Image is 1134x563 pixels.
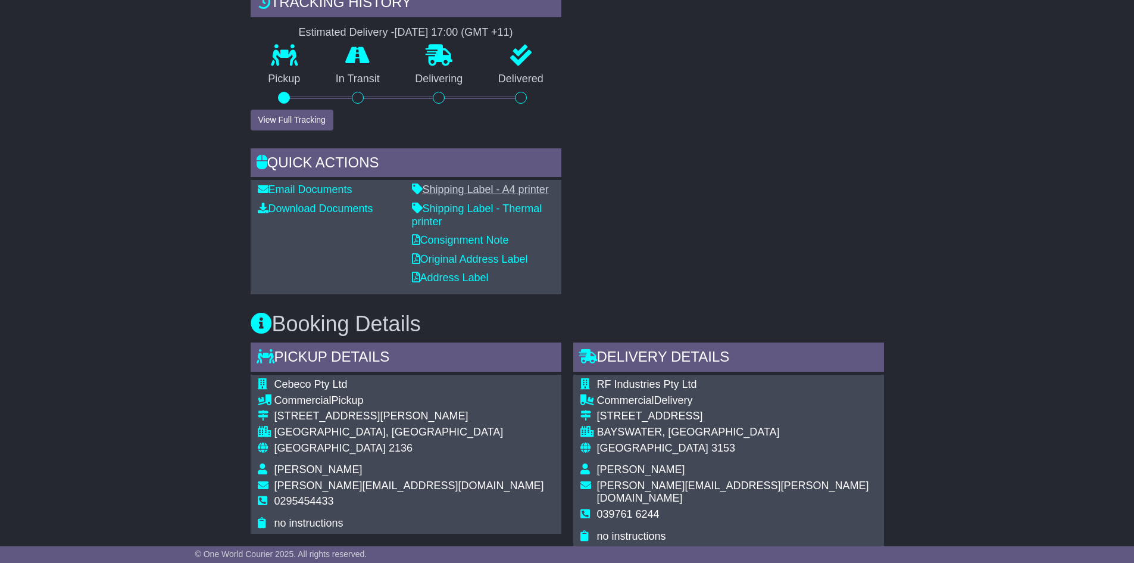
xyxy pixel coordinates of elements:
[398,73,481,86] p: Delivering
[251,26,561,39] div: Estimated Delivery -
[573,343,884,375] div: Delivery Details
[597,394,654,406] span: Commercial
[597,394,877,408] div: Delivery
[274,442,386,454] span: [GEOGRAPHIC_DATA]
[395,26,513,39] div: [DATE] 17:00 (GMT +11)
[389,442,413,454] span: 2136
[274,426,544,439] div: [GEOGRAPHIC_DATA], [GEOGRAPHIC_DATA]
[258,183,352,195] a: Email Documents
[258,203,373,214] a: Download Documents
[412,234,509,246] a: Consignment Note
[251,343,561,375] div: Pickup Details
[274,480,544,492] span: [PERSON_NAME][EMAIL_ADDRESS][DOMAIN_NAME]
[318,73,398,86] p: In Transit
[597,426,877,439] div: BAYSWATER, [GEOGRAPHIC_DATA]
[597,378,697,390] span: RF Industries Pty Ltd
[274,464,363,475] span: [PERSON_NAME]
[251,110,333,130] button: View Full Tracking
[597,480,869,505] span: [PERSON_NAME][EMAIL_ADDRESS][PERSON_NAME][DOMAIN_NAME]
[274,495,334,507] span: 0295454433
[274,517,343,529] span: no instructions
[412,203,542,228] a: Shipping Label - Thermal printer
[597,464,685,475] span: [PERSON_NAME]
[412,183,549,195] a: Shipping Label - A4 printer
[597,530,666,542] span: no instructions
[274,394,332,406] span: Commercial
[251,73,318,86] p: Pickup
[251,312,884,336] h3: Booking Details
[274,378,348,390] span: Cebeco Pty Ltd
[274,394,544,408] div: Pickup
[274,410,544,423] div: [STREET_ADDRESS][PERSON_NAME]
[597,442,708,454] span: [GEOGRAPHIC_DATA]
[597,508,660,520] span: 039761 6244
[251,148,561,181] div: Quick Actions
[480,73,561,86] p: Delivered
[195,549,367,559] span: © One World Courier 2025. All rights reserved.
[711,442,735,454] span: 3153
[597,410,877,423] div: [STREET_ADDRESS]
[412,253,528,265] a: Original Address Label
[412,272,489,284] a: Address Label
